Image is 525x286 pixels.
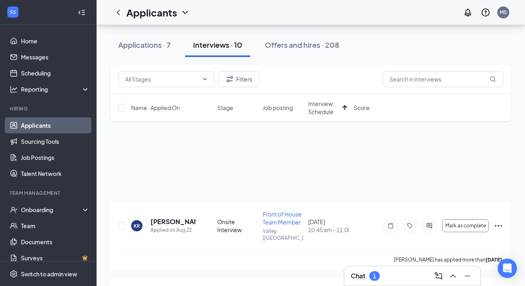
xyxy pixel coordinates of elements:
a: Home [21,33,90,49]
svg: Collapse [78,8,86,16]
h3: Chat [351,272,365,280]
svg: MagnifyingGlass [490,76,496,82]
div: Team Management [10,190,88,196]
p: Valley [[GEOGRAPHIC_DATA]] [263,228,303,241]
span: Front of House Team Member [263,210,302,226]
svg: Tag [405,223,415,229]
div: Open Intercom Messenger [498,259,517,278]
a: Sourcing Tools [21,133,90,149]
div: Switch to admin view [21,270,77,278]
div: [DATE] [308,218,349,234]
svg: ActiveChat [424,223,434,229]
a: Scheduling [21,65,90,81]
button: ChevronUp [447,270,459,282]
h5: [PERSON_NAME] [150,217,196,226]
div: KR [134,223,140,229]
input: Search in interviews [383,71,503,87]
div: Onsite Interview [217,218,258,234]
a: Documents [21,234,90,250]
svg: ComposeMessage [434,271,443,281]
p: [PERSON_NAME] has applied more than . [394,256,503,263]
svg: QuestionInfo [481,8,490,17]
a: Talent Network [21,165,90,182]
svg: Note [386,223,395,229]
span: 10:45 am - 11:00 am [308,226,349,234]
button: Filter Filters [218,71,259,87]
svg: ArrowUp [340,103,350,112]
a: Team [21,218,90,234]
h1: Applicants [126,6,177,19]
button: ComposeMessage [432,270,445,282]
div: Hiring [10,105,88,112]
div: MS [500,9,507,16]
svg: Settings [10,270,18,278]
a: SurveysCrown [21,250,90,266]
div: Onboarding [21,206,83,214]
div: Reporting [21,85,90,93]
input: All Stages [125,75,198,84]
button: Minimize [461,270,474,282]
svg: Filter [225,74,235,84]
a: Applicants [21,117,90,133]
svg: ChevronUp [448,271,458,281]
div: Applications · 7 [118,40,171,50]
svg: ChevronLeft [113,8,123,17]
button: Mark as complete [442,219,489,232]
span: Mark as complete [445,223,486,229]
a: Messages [21,49,90,65]
span: Score [354,104,370,112]
svg: Ellipses [494,221,503,231]
svg: ChevronDown [180,8,190,17]
svg: Minimize [463,271,472,281]
div: Offers and hires · 208 [265,40,339,50]
svg: ChevronDown [202,76,208,82]
svg: UserCheck [10,206,18,214]
div: Interviews · 10 [193,40,242,50]
span: Name · Applied On [131,104,180,112]
span: Interview Schedule [308,100,339,116]
a: Job Postings [21,149,90,165]
div: 1 [373,273,376,280]
svg: WorkstreamLogo [9,8,17,16]
svg: Analysis [10,85,18,93]
svg: Notifications [463,8,473,17]
b: [DATE] [486,257,502,263]
span: Job posting [263,104,293,112]
span: Stage [217,104,233,112]
div: Applied on Aug 22 [150,226,196,234]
